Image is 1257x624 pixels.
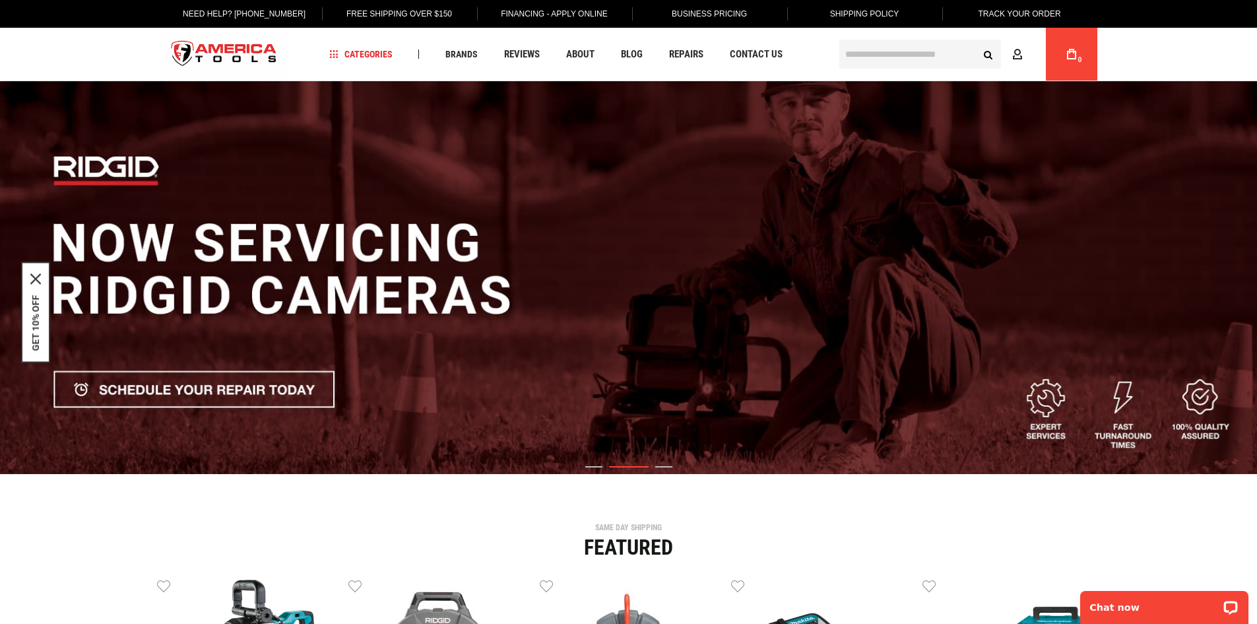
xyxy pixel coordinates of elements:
[730,50,783,59] span: Contact Us
[323,46,399,63] a: Categories
[329,50,393,59] span: Categories
[1059,28,1084,81] a: 0
[157,537,1101,558] div: Featured
[621,50,643,59] span: Blog
[30,273,41,284] button: Close
[30,295,41,351] button: GET 10% OFF
[560,46,600,63] a: About
[157,524,1101,532] div: SAME DAY SHIPPING
[30,273,41,284] svg: close icon
[1078,56,1082,63] span: 0
[1072,582,1257,624] iframe: LiveChat chat widget
[504,50,540,59] span: Reviews
[160,30,288,79] img: America Tools
[830,9,899,18] span: Shipping Policy
[724,46,789,63] a: Contact Us
[976,42,1001,67] button: Search
[669,50,703,59] span: Repairs
[160,30,288,79] a: store logo
[615,46,649,63] a: Blog
[663,46,709,63] a: Repairs
[445,50,478,59] span: Brands
[439,46,484,63] a: Brands
[566,50,595,59] span: About
[498,46,546,63] a: Reviews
